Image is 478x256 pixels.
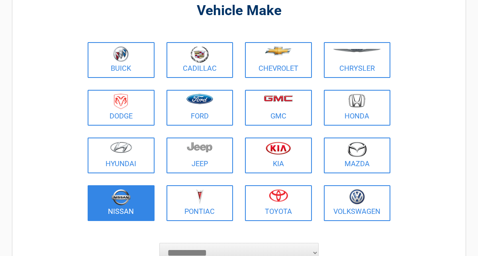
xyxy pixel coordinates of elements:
[245,185,312,221] a: Toyota
[245,138,312,173] a: Kia
[112,189,131,206] img: nissan
[167,42,233,78] a: Cadillac
[114,94,128,109] img: dodge
[88,138,155,173] a: Hyundai
[190,46,209,63] img: cadillac
[264,95,293,102] img: gmc
[324,138,391,173] a: Mazda
[187,142,212,153] img: jeep
[196,189,204,204] img: pontiac
[110,142,132,153] img: hyundai
[245,90,312,126] a: GMC
[333,49,381,52] img: chrysler
[265,47,292,55] img: chevrolet
[324,42,391,78] a: Chrysler
[269,189,288,202] img: toyota
[167,90,233,126] a: Ford
[88,42,155,78] a: Buick
[86,2,392,20] h2: Vehicle Make
[88,90,155,126] a: Dodge
[266,142,291,155] img: kia
[245,42,312,78] a: Chevrolet
[324,185,391,221] a: Volkswagen
[349,94,365,108] img: honda
[113,46,129,62] img: buick
[167,138,233,173] a: Jeep
[167,185,233,221] a: Pontiac
[349,189,365,205] img: volkswagen
[347,142,367,157] img: mazda
[324,90,391,126] a: Honda
[186,94,213,104] img: ford
[88,185,155,221] a: Nissan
